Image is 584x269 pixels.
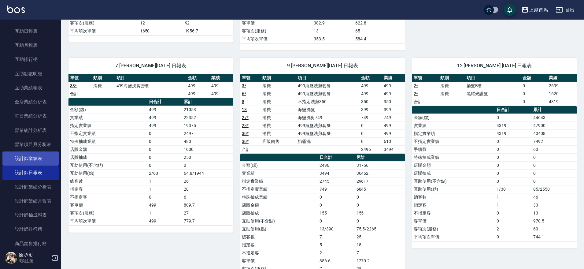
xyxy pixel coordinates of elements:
td: 13/390 [318,225,355,233]
th: 類別 [261,74,296,82]
td: 店販金額 [68,145,147,153]
td: 店販抽成 [240,209,318,217]
th: 業績 [210,74,233,82]
th: 累計 [355,154,405,162]
td: 155 [318,209,355,217]
th: 累計 [532,106,577,114]
td: 手續費 [412,145,495,153]
td: 0 [360,137,382,145]
td: 0 [495,161,532,169]
td: 353.5 [312,35,353,43]
td: 0 [147,161,182,169]
td: 22352 [182,114,233,121]
th: 金額 [187,74,210,82]
td: 2496 [360,145,382,153]
a: 設計師業績表 [2,151,59,166]
td: 47900 [532,121,577,129]
td: 消費 [261,114,296,121]
td: 平均項次單價 [240,35,312,43]
td: 499 [187,90,210,98]
td: 21053 [182,106,233,114]
td: 0 [147,137,182,145]
td: 實業績 [68,114,147,121]
td: 499海鹽洗剪套餐 [296,121,360,129]
td: 消費 [261,82,296,90]
td: 0 [360,129,382,137]
th: 業績 [382,74,405,82]
th: 項目 [115,74,187,82]
td: 1000 [182,145,233,153]
td: 金額(虛) [240,161,318,169]
a: 設計師排行榜 [2,222,59,236]
th: 金額 [360,74,382,82]
td: 指定客 [68,185,147,193]
td: 36462 [355,169,405,177]
td: 店販抽成 [412,169,495,177]
td: 12 [139,19,183,27]
td: 44643 [532,114,577,121]
td: 消費 [439,82,465,90]
td: 0 [147,145,182,153]
td: 499海鹽洗剪套餐 [296,82,360,90]
td: 5 [318,241,355,249]
td: 584.4 [354,35,405,43]
td: 0 [495,177,532,185]
td: 499 [147,114,182,121]
td: 64.8/1944 [182,169,233,177]
td: 0 [521,82,548,90]
td: 499海鹽洗剪套餐 [115,82,187,90]
th: 項目 [296,74,360,82]
td: 4319 [547,98,577,106]
td: 6845 [355,185,405,193]
td: 0 [495,217,532,225]
td: 85/2550 [532,185,577,193]
td: 0 [495,169,532,177]
td: 480 [182,137,233,145]
th: 日合計 [147,98,182,106]
td: 實業績 [240,169,318,177]
td: 1 [495,201,532,209]
td: 250 [182,153,233,161]
td: 不指定客 [412,209,495,217]
td: 0 [532,161,577,169]
span: 12 [PERSON_NAME] [DATE] 日報表 [420,63,569,69]
td: 622.8 [354,19,405,27]
td: 499 [210,82,233,90]
td: 499 [147,201,182,209]
td: 1 [147,185,182,193]
a: 每日業績分析表 [2,109,59,123]
td: 消費 [261,121,296,129]
td: 499 [147,121,182,129]
td: 7492 [532,137,577,145]
table: a dense table [68,74,233,98]
td: 0 [532,153,577,161]
td: 指定實業績 [240,177,318,185]
td: 金額(虛) [412,114,495,121]
td: 平均項次單價 [412,233,495,241]
td: 客項次(服務) [68,209,147,217]
td: 消費 [261,129,296,137]
td: 指定客 [240,241,318,249]
td: 0 [532,177,577,185]
td: 610 [382,137,405,145]
td: 不指定客 [240,249,318,257]
td: 65 [354,27,405,35]
th: 單號 [68,74,92,82]
a: 設計師業績月報表 [2,194,59,208]
p: 高階主管 [19,258,50,264]
td: 3494 [318,169,355,177]
td: 店販抽成 [68,153,147,161]
td: 31756 [355,161,405,169]
td: 60 [532,225,577,233]
td: 合計 [68,90,92,98]
td: 海鹽洗剪749 [296,114,360,121]
td: 0 [495,137,532,145]
td: 消費 [261,98,296,106]
td: 1620 [547,90,577,98]
td: 499 [210,90,233,98]
td: 指定實業績 [68,121,147,129]
td: 2497 [182,129,233,137]
td: 總客數 [240,233,318,241]
td: 總客數 [412,193,495,201]
td: 店販銷售 [261,137,296,145]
